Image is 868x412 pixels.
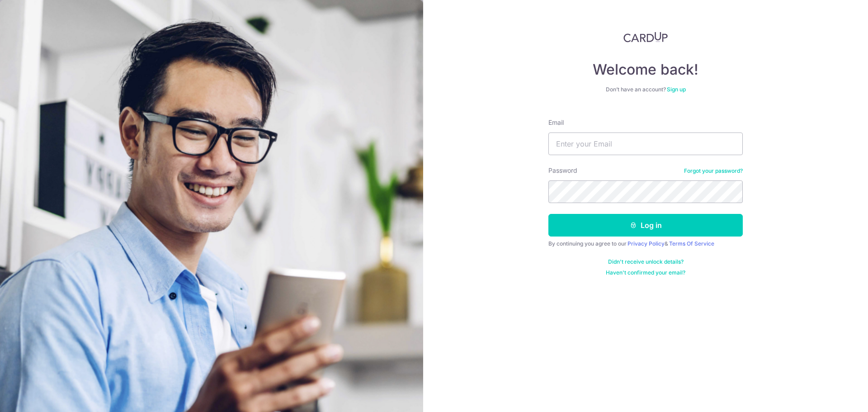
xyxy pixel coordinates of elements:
[548,133,743,155] input: Enter your Email
[623,32,668,43] img: CardUp Logo
[684,167,743,175] a: Forgot your password?
[548,214,743,237] button: Log in
[548,86,743,93] div: Don’t have an account?
[667,86,686,93] a: Sign up
[608,258,684,265] a: Didn't receive unlock details?
[627,240,665,247] a: Privacy Policy
[606,269,685,276] a: Haven't confirmed your email?
[548,240,743,247] div: By continuing you agree to our &
[669,240,714,247] a: Terms Of Service
[548,118,564,127] label: Email
[548,61,743,79] h4: Welcome back!
[548,166,577,175] label: Password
